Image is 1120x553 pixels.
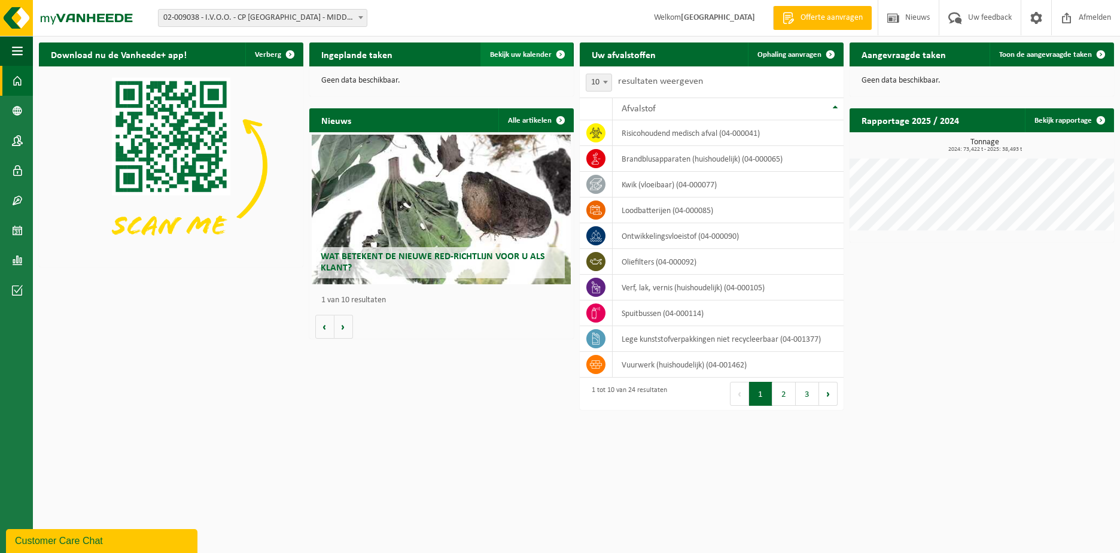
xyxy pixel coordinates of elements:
[618,77,703,86] label: resultaten weergeven
[681,13,755,22] strong: [GEOGRAPHIC_DATA]
[580,42,668,66] h2: Uw afvalstoffen
[613,223,844,249] td: ontwikkelingsvloeistof (04-000090)
[490,51,552,59] span: Bekijk uw kalender
[312,135,571,284] a: Wat betekent de nieuwe RED-richtlijn voor u als klant?
[480,42,573,66] a: Bekijk uw kalender
[856,147,1114,153] span: 2024: 73,422 t - 2025: 38,493 t
[334,315,353,339] button: Volgende
[321,77,562,85] p: Geen data beschikbaar.
[757,51,821,59] span: Ophaling aanvragen
[990,42,1113,66] a: Toon de aangevraagde taken
[321,296,568,305] p: 1 van 10 resultaten
[321,252,545,273] span: Wat betekent de nieuwe RED-richtlijn voor u als klant?
[622,104,656,114] span: Afvalstof
[856,138,1114,153] h3: Tonnage
[613,172,844,197] td: kwik (vloeibaar) (04-000077)
[315,315,334,339] button: Vorige
[613,146,844,172] td: brandblusapparaten (huishoudelijk) (04-000065)
[39,66,303,265] img: Download de VHEPlus App
[772,382,796,406] button: 2
[158,9,367,27] span: 02-009038 - I.V.O.O. - CP MIDDELKERKE - MIDDELKERKE
[850,108,971,132] h2: Rapportage 2025 / 2024
[245,42,302,66] button: Verberg
[999,51,1092,59] span: Toon de aangevraagde taken
[613,352,844,378] td: vuurwerk (huishoudelijk) (04-001462)
[586,74,611,91] span: 10
[613,300,844,326] td: spuitbussen (04-000114)
[798,12,866,24] span: Offerte aanvragen
[613,120,844,146] td: risicohoudend medisch afval (04-000041)
[309,42,404,66] h2: Ingeplande taken
[39,42,199,66] h2: Download nu de Vanheede+ app!
[613,326,844,352] td: Lege kunststofverpakkingen niet recycleerbaar (04-001377)
[730,382,749,406] button: Previous
[613,197,844,223] td: loodbatterijen (04-000085)
[309,108,363,132] h2: Nieuws
[586,74,612,92] span: 10
[159,10,367,26] span: 02-009038 - I.V.O.O. - CP MIDDELKERKE - MIDDELKERKE
[6,527,200,553] iframe: chat widget
[613,275,844,300] td: verf, lak, vernis (huishoudelijk) (04-000105)
[586,381,667,407] div: 1 tot 10 van 24 resultaten
[748,42,842,66] a: Ophaling aanvragen
[862,77,1102,85] p: Geen data beschikbaar.
[1025,108,1113,132] a: Bekijk rapportage
[255,51,281,59] span: Verberg
[796,382,819,406] button: 3
[773,6,872,30] a: Offerte aanvragen
[749,382,772,406] button: 1
[498,108,573,132] a: Alle artikelen
[819,382,838,406] button: Next
[850,42,958,66] h2: Aangevraagde taken
[613,249,844,275] td: oliefilters (04-000092)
